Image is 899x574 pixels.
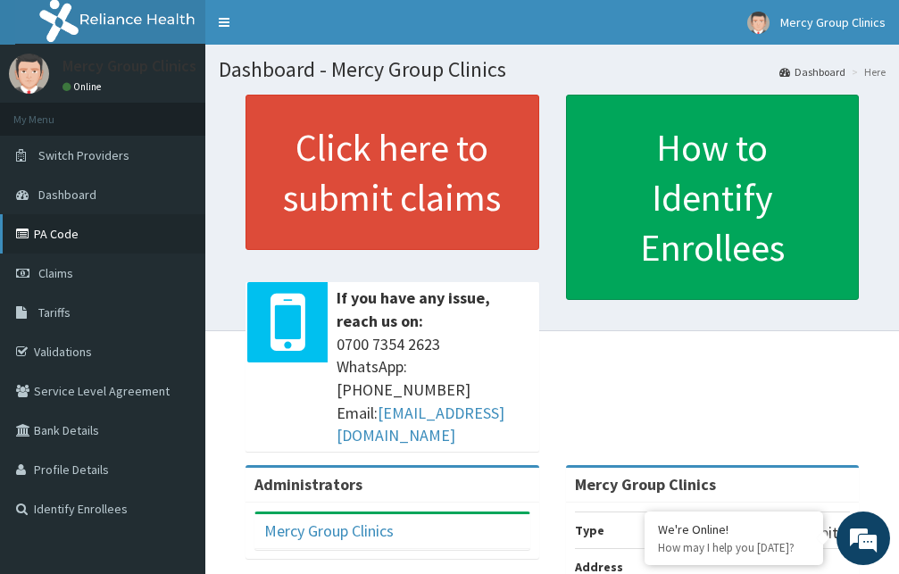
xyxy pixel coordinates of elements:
[780,14,886,30] span: Mercy Group Clinics
[575,522,604,538] b: Type
[38,147,129,163] span: Switch Providers
[337,403,504,446] a: [EMAIL_ADDRESS][DOMAIN_NAME]
[658,540,810,555] p: How may I help you today?
[847,64,886,79] li: Here
[219,58,886,81] h1: Dashboard - Mercy Group Clinics
[658,521,810,537] div: We're Online!
[38,265,73,281] span: Claims
[38,187,96,203] span: Dashboard
[337,287,490,331] b: If you have any issue, reach us on:
[566,95,860,300] a: How to Identify Enrollees
[38,304,71,320] span: Tariffs
[575,474,716,495] strong: Mercy Group Clinics
[62,58,196,74] p: Mercy Group Clinics
[337,333,530,448] span: 0700 7354 2623 WhatsApp: [PHONE_NUMBER] Email:
[779,64,845,79] a: Dashboard
[264,520,394,541] a: Mercy Group Clinics
[9,54,49,94] img: User Image
[747,12,770,34] img: User Image
[246,95,539,250] a: Click here to submit claims
[254,474,362,495] b: Administrators
[62,80,105,93] a: Online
